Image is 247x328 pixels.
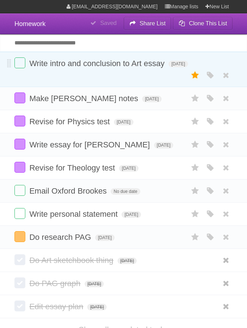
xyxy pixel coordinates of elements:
span: [DATE] [119,165,139,172]
label: Star task [188,208,202,220]
b: Saved [100,20,116,26]
label: Star task [188,92,202,104]
span: [DATE] [169,61,188,67]
label: Star task [188,185,202,197]
b: Clone This List [189,20,227,26]
span: Write intro and conclusion to Art essay [29,59,166,68]
span: [DATE] [114,119,133,125]
label: Done [14,162,25,173]
span: Do research PAG [29,233,93,242]
label: Done [14,139,25,150]
span: Write personal statement [29,210,119,219]
span: Write essay for [PERSON_NAME] [29,140,152,149]
label: Done [14,57,25,68]
span: Revise for Physics test [29,117,112,126]
label: Done [14,185,25,196]
span: Edit essay plan [29,302,85,311]
label: Done [14,231,25,242]
label: Star task [188,162,202,174]
span: No due date [111,188,140,195]
span: [DATE] [95,234,115,241]
label: Star task [188,139,202,151]
label: Star task [188,69,202,81]
label: Done [14,301,25,311]
button: Clone This List [173,17,233,30]
label: Done [14,208,25,219]
label: Done [14,254,25,265]
span: Do PAG graph [29,279,82,288]
label: Star task [188,231,202,243]
span: [DATE] [142,96,162,102]
span: Email Oxford Brookes [29,186,108,195]
label: Star task [188,116,202,128]
span: Homework [14,20,46,27]
span: [DATE] [154,142,174,148]
span: [DATE] [118,258,137,264]
span: Do Art sketchbook thing [29,256,115,265]
span: [DATE] [87,304,107,310]
b: Share List [140,20,166,26]
button: Share List [124,17,171,30]
label: Done [14,116,25,126]
span: Revise for Theology test [29,163,117,172]
label: Done [14,277,25,288]
label: Done [14,92,25,103]
span: [DATE] [122,211,141,218]
span: [DATE] [85,281,104,287]
span: Make [PERSON_NAME] notes [29,94,140,103]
